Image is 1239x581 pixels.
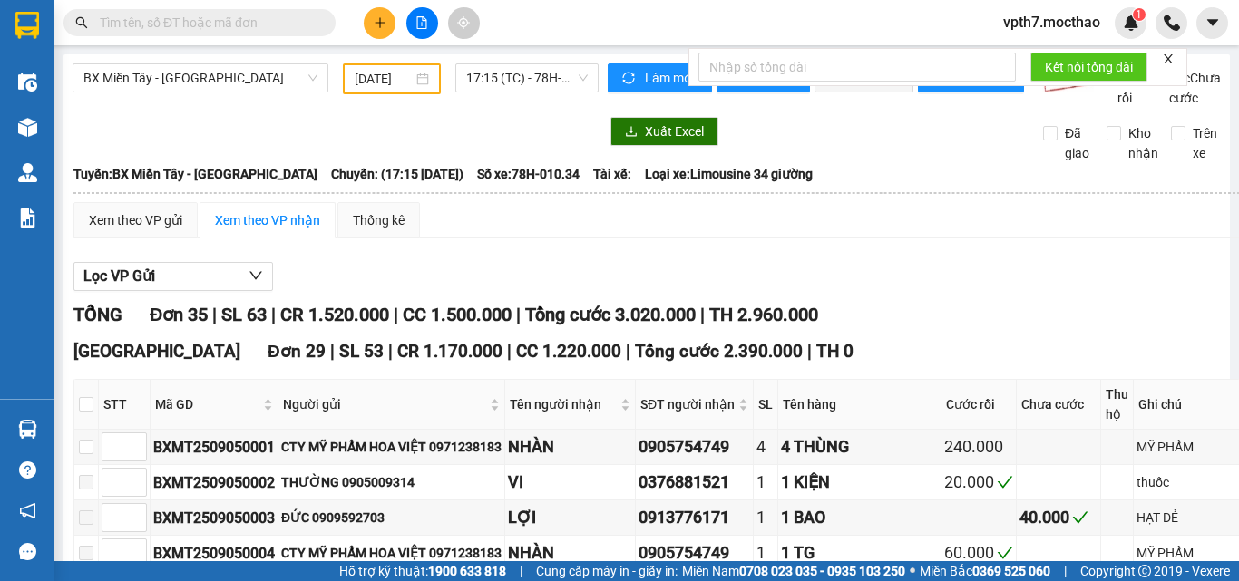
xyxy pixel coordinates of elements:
span: | [626,341,630,362]
th: Thu hộ [1101,380,1134,430]
span: Miền Bắc [920,561,1050,581]
input: Tìm tên, số ĐT hoặc mã đơn [100,13,314,33]
th: Tên hàng [778,380,941,430]
sup: 1 [1133,8,1146,21]
span: TH 2.960.000 [709,304,818,325]
div: 20.000 [944,470,1013,495]
div: 1 BAO [781,505,938,530]
span: CR 1.520.000 [280,304,389,325]
div: 60.000 [944,540,1013,566]
div: 1 TG [781,540,938,566]
span: notification [19,502,36,519]
div: 1 [756,540,775,566]
span: SL 53 [339,341,384,362]
div: 4 THÙNG [781,434,938,460]
span: Chuyến: (17:15 [DATE]) [331,164,463,184]
button: Kết nối tổng đài [1030,53,1147,82]
div: HẠT DẺ [1137,508,1236,528]
span: [GEOGRAPHIC_DATA] [73,341,240,362]
button: downloadXuất Excel [610,117,718,146]
span: CC 1.500.000 [403,304,512,325]
button: file-add [406,7,438,39]
span: Xuất Excel [645,121,704,141]
td: NHÀN [505,536,636,571]
img: icon-new-feature [1123,15,1139,31]
span: Đơn 29 [268,341,326,362]
img: warehouse-icon [18,118,37,137]
span: 1 [1136,8,1142,21]
span: Mã GD [155,394,259,414]
div: 1 [756,470,775,495]
span: Người gửi [283,394,486,414]
button: caret-down [1196,7,1228,39]
td: BXMT2509050002 [151,465,278,500]
span: Tổng cước 2.390.000 [635,341,803,362]
div: BXMT2509050002 [153,471,275,494]
strong: 1900 633 818 [428,564,506,578]
span: TH 0 [816,341,854,362]
img: solution-icon [18,208,37,228]
span: | [516,304,521,325]
span: Tài xế: [593,164,631,184]
span: Hỗ trợ kỹ thuật: [339,561,506,581]
td: VI [505,465,636,500]
img: warehouse-icon [18,163,37,182]
span: Đơn 35 [150,304,208,325]
span: Lọc VP Gửi [83,265,155,287]
div: Xem theo VP nhận [215,210,320,230]
span: file-add [415,16,428,29]
div: 0905754749 [639,540,750,566]
b: Tuyến: BX Miền Tây - [GEOGRAPHIC_DATA] [73,167,317,181]
span: check [997,545,1013,561]
span: BX Miền Tây - Tuy Hòa [83,64,317,92]
span: CR 1.170.000 [397,341,502,362]
img: warehouse-icon [18,73,37,92]
th: SL [754,380,778,430]
span: | [394,304,398,325]
span: Miền Nam [682,561,905,581]
span: | [520,561,522,581]
span: Kết nối tổng đài [1045,57,1133,77]
span: Làm mới [645,68,698,88]
span: Tổng cước 3.020.000 [525,304,696,325]
div: MỸ PHẨM [1137,437,1236,457]
div: 0913776171 [639,505,750,530]
span: | [271,304,276,325]
span: down [249,268,263,283]
span: close [1162,53,1175,65]
span: aim [457,16,470,29]
span: check [1072,509,1088,526]
span: | [507,341,512,362]
div: Xem theo VP gửi [89,210,182,230]
div: 4 [756,434,775,460]
span: copyright [1138,565,1151,577]
span: Kho nhận [1121,123,1166,163]
span: Số xe: 78H-010.34 [477,164,580,184]
th: STT [99,380,151,430]
div: 0376881521 [639,470,750,495]
div: BXMT2509050003 [153,507,275,529]
div: 240.000 [944,434,1013,460]
td: BXMT2509050003 [151,500,278,536]
span: Cung cấp máy in - giấy in: [536,561,678,581]
td: BXMT2509050004 [151,536,278,571]
span: 17:15 (TC) - 78H-010.34 [466,64,588,92]
span: check [997,474,1013,490]
button: plus [364,7,395,39]
span: caret-down [1205,15,1221,31]
td: 0905754749 [636,430,754,465]
div: ĐỨC 0909592703 [281,508,502,528]
th: Cước rồi [941,380,1017,430]
span: | [330,341,335,362]
div: 0905754749 [639,434,750,460]
div: THƯỜNG 0905009314 [281,472,502,492]
span: CC 1.220.000 [516,341,621,362]
div: BXMT2509050001 [153,436,275,459]
span: Loại xe: Limousine 34 giường [645,164,813,184]
button: aim [448,7,480,39]
span: download [625,125,638,140]
div: NHÀN [508,540,632,566]
span: message [19,543,36,560]
span: sync [622,72,638,86]
div: Thống kê [353,210,405,230]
